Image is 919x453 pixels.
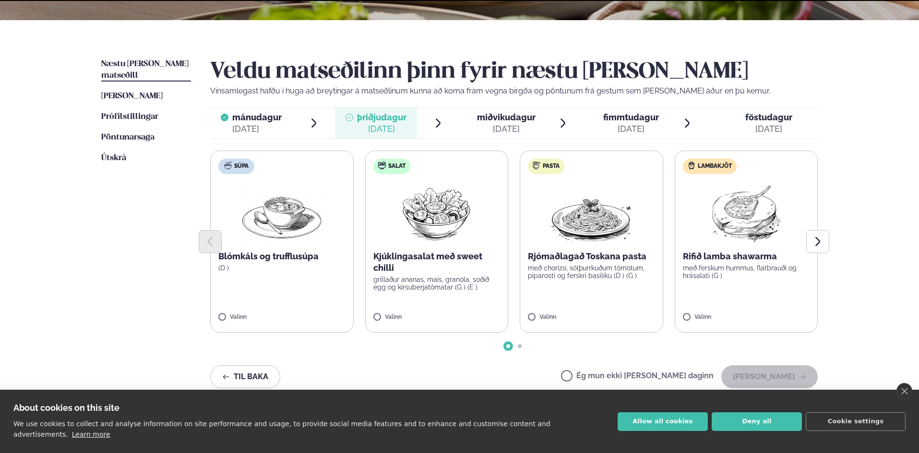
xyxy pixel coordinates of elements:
span: Útskrá [101,154,126,162]
a: Prófílstillingar [101,111,158,123]
button: Allow all cookies [618,412,708,431]
img: Lamb.svg [688,162,695,169]
button: Cookie settings [806,412,906,431]
span: Go to slide 2 [518,344,522,348]
p: Rjómaðlagað Toskana pasta [528,251,655,262]
img: Soup.png [239,182,324,243]
p: Rifið lamba shawarma [683,251,810,262]
span: miðvikudagur [477,112,536,122]
span: Prófílstillingar [101,113,158,121]
p: (D ) [218,264,346,272]
span: Pasta [543,163,560,170]
button: [PERSON_NAME] [721,365,818,388]
span: Salat [388,163,406,170]
div: [DATE] [745,123,792,135]
div: [DATE] [477,123,536,135]
button: Deny all [712,412,802,431]
span: fimmtudagur [603,112,659,122]
p: með chorizo, sólþurrkuðum tómötum, piparosti og ferskri basilíku (D ) (G ) [528,264,655,279]
div: [DATE] [232,123,282,135]
span: Næstu [PERSON_NAME] matseðill [101,60,189,80]
span: þriðjudagur [357,112,406,122]
p: Kjúklingasalat með sweet chilli [373,251,501,274]
p: We use cookies to collect and analyse information on site performance and usage, to provide socia... [13,420,550,438]
button: Next slide [806,230,829,253]
h2: Veldu matseðilinn þinn fyrir næstu [PERSON_NAME] [210,58,818,85]
img: Lamb-Meat.png [704,182,788,243]
a: Pöntunarsaga [101,132,155,143]
a: Útskrá [101,152,126,164]
span: föstudagur [745,112,792,122]
img: Salad.png [394,182,479,243]
span: Súpa [234,163,249,170]
a: close [896,383,912,399]
img: soup.svg [224,162,232,169]
span: Pöntunarsaga [101,133,155,141]
p: með ferskum hummus, flatbrauði og hrásalati (G ) [683,264,810,279]
a: Næstu [PERSON_NAME] matseðill [101,58,191,81]
span: Lambakjöt [698,163,732,170]
button: Til baka [210,365,280,388]
span: Go to slide 1 [506,344,510,348]
img: Spagetti.png [549,182,633,243]
div: [DATE] [603,123,659,135]
button: Previous slide [199,230,222,253]
div: [DATE] [357,123,406,135]
img: pasta.svg [533,162,540,169]
span: [PERSON_NAME] [101,92,163,100]
a: Learn more [72,430,110,438]
a: [PERSON_NAME] [101,91,163,102]
img: salad.svg [378,162,386,169]
p: Vinsamlegast hafðu í huga að breytingar á matseðlinum kunna að koma fram vegna birgða og pöntunum... [210,85,818,97]
span: mánudagur [232,112,282,122]
strong: About cookies on this site [13,403,119,413]
p: Blómkáls og trufflusúpa [218,251,346,262]
p: grillaður ananas, maís, granóla, soðið egg og kirsuberjatómatar (G ) (E ) [373,276,501,291]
